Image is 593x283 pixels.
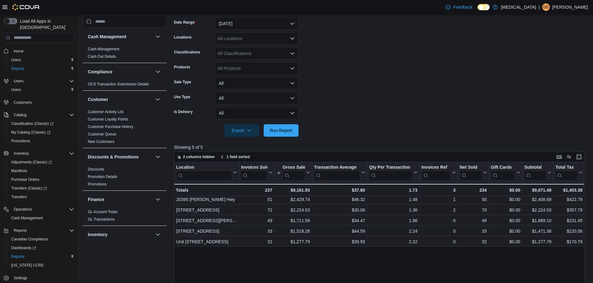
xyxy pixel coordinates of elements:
span: Transfers (Classic) [9,185,74,192]
div: $1,689.10 [524,217,551,224]
div: $2,224.53 [524,206,551,214]
div: 0 [421,217,455,224]
a: GL Transactions [88,217,115,221]
div: Invoices Sold [241,164,267,170]
button: Enter fullscreen [575,153,583,161]
span: Adjustments (Classic) [9,158,74,166]
button: Reports [6,252,77,261]
div: Net Sold [459,164,482,180]
h3: Inventory [88,231,107,238]
div: Diego de Azevedo [542,3,550,11]
span: Users [11,77,74,85]
a: Dashboards [6,244,77,252]
div: 2 [421,206,455,214]
button: 2 columns hidden [174,153,217,161]
img: Cova [12,4,40,10]
button: Cash Management [154,33,162,40]
span: Users [14,79,23,84]
div: 72 [241,206,272,214]
div: Location [176,164,232,170]
a: Customer Queue [88,132,116,136]
span: Run Report [270,127,292,134]
div: $34.47 [314,217,365,224]
span: Operations [14,207,32,212]
div: 1 [421,196,455,203]
span: OCS Transaction Submission Details [88,82,149,87]
span: Feedback [453,4,472,10]
span: Purchase Orders [11,177,40,182]
div: $1,277.79 [276,238,310,245]
div: $220.56 [555,227,582,235]
div: 49 [459,217,487,224]
div: $0.00 [491,186,520,194]
button: Promotions [6,137,77,145]
span: GL Account Totals [88,209,118,214]
a: Transfers [9,193,29,201]
span: Transfers [11,194,27,199]
button: Inventory [1,149,77,158]
div: Total Tax [555,164,577,180]
a: Classification (Classic) [6,119,77,128]
a: Dashboards [9,244,39,252]
span: Catalog [14,112,26,117]
div: $9,161.93 [276,186,310,194]
span: Reports [11,254,24,259]
span: New Customers [88,139,114,144]
a: Transfers (Classic) [9,185,49,192]
a: Feedback [443,1,475,13]
button: Catalog [1,111,77,119]
span: Dd [543,3,548,11]
a: Canadian Compliance [9,235,50,243]
a: Purchase Orders [9,176,42,183]
button: All [215,107,299,119]
div: 2.24 [369,227,417,235]
a: Promotions [9,137,33,145]
div: Location [176,164,232,180]
span: Inventory [11,150,74,157]
button: Reports [11,227,29,234]
div: $2,224.53 [276,206,310,214]
span: Cash Out Details [88,54,116,59]
h3: Cash Management [88,34,126,40]
span: Operations [11,206,74,213]
span: Catalog [11,111,74,119]
button: Total Tax [555,164,582,180]
span: Customers [11,98,74,106]
div: Cash Management [83,45,167,63]
div: 32 [459,238,487,245]
input: Dark Mode [478,4,490,10]
span: Washington CCRS [9,262,74,269]
div: [STREET_ADDRESS][PERSON_NAME] [176,217,237,224]
div: Gross Sales [282,164,305,170]
span: Classification (Classic) [9,120,74,127]
span: Dashboards [11,245,36,250]
span: Load All Apps in [GEOGRAPHIC_DATA] [17,18,74,30]
div: 49 [241,217,272,224]
div: $0.00 [491,217,520,224]
a: Adjustments (Classic) [9,158,54,166]
span: 2 columns hidden [183,154,215,159]
button: Customer [88,96,153,103]
span: Reports [9,253,74,260]
p: [PERSON_NAME] [552,3,588,11]
button: Catalog [11,111,29,119]
div: 0 [421,238,455,245]
label: Sale Type [174,80,191,84]
div: Qty Per Transaction [369,164,412,170]
div: $170.79 [555,238,582,245]
a: New Customers [88,139,114,144]
div: $1,711.59 [276,217,310,224]
a: Promotions [88,182,107,186]
button: 1 field sorted [218,153,252,161]
span: Export [228,124,256,137]
button: Subtotal [524,164,551,180]
p: [MEDICAL_DATA] [501,3,536,11]
span: Discounts [88,167,104,172]
a: Promotion Details [88,175,117,179]
div: Net Sold [459,164,482,170]
div: Gift Card Sales [491,164,515,180]
div: Gross Sales [282,164,305,180]
span: My Catalog (Classic) [9,129,74,136]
